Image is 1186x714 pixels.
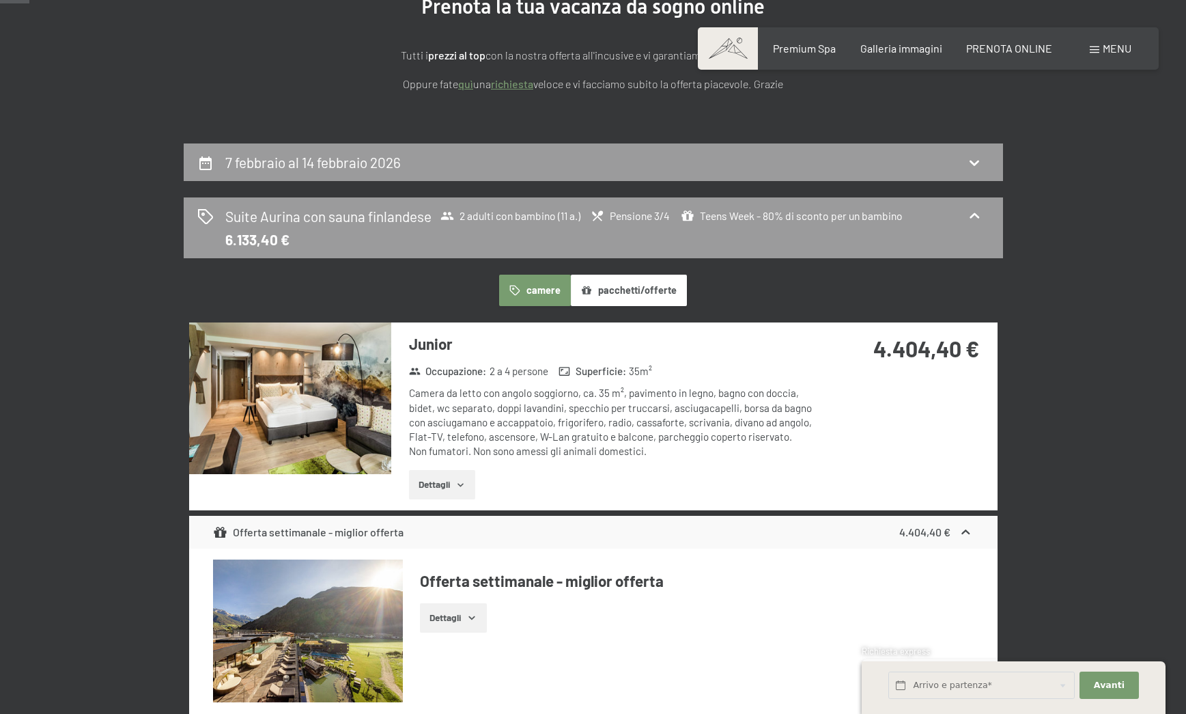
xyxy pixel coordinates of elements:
a: PRENOTA ONLINE [966,42,1052,55]
span: Menu [1103,42,1131,55]
span: Richiesta express [862,646,930,657]
strong: 4.404,40 € [873,335,979,361]
div: Offerta settimanale - miglior offerta [213,524,404,540]
span: Teens Week - 80% di sconto per un bambino [681,209,903,223]
button: pacchetti/offerte [571,275,687,306]
button: Dettagli [420,603,486,633]
strong: 4.404,40 € [899,525,950,538]
span: Pensione 3/4 [591,209,670,223]
p: Oppure fate una veloce e vi facciamo subito la offerta piacevole. Grazie [252,75,935,93]
a: Galleria immagini [860,42,942,55]
strong: Superficie : [559,364,626,379]
div: Camera da letto con angolo soggiorno, ca. 35 m², pavimento in legno, bagno con doccia, bidet, wc ... [409,386,815,458]
a: richiesta [491,77,533,90]
h3: Junior [409,333,815,355]
h4: Offerta settimanale - miglior offerta [420,571,973,592]
h2: Suite Aurina con sauna finlandese [225,206,432,226]
img: mss_renderimg.php [213,560,403,702]
strong: Occupazione : [409,364,487,379]
a: Premium Spa [773,42,836,55]
span: 35 m² [629,364,652,379]
div: 6.133,40 € [225,230,290,249]
button: camere [499,275,570,306]
h2: 7 febbraio al 14 febbraio 2026 [225,154,401,171]
a: quì [458,77,473,90]
img: mss_renderimg.php [189,322,391,474]
p: Tutti i con la nostra offerta all'incusive e vi garantiamo il ! [252,46,935,64]
span: Avanti [1094,679,1125,691]
span: 2 a 4 persone [490,364,548,379]
button: Dettagli [409,470,475,500]
span: 2 adulti con bambino (11 a.) [440,209,580,223]
strong: prezzi al top [428,49,485,61]
button: Avanti [1079,672,1138,700]
div: Offerta settimanale - miglior offerta4.404,40 € [189,516,998,549]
